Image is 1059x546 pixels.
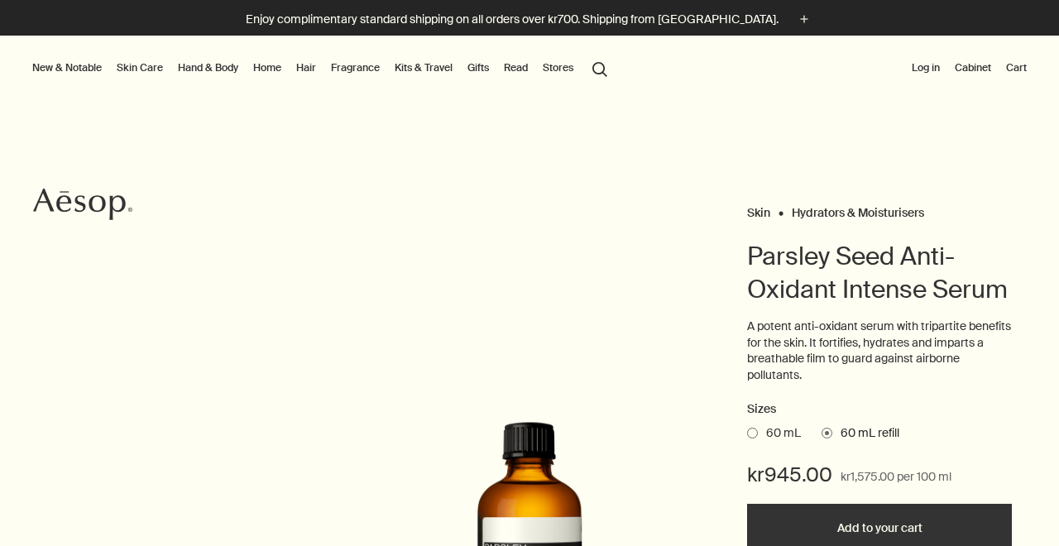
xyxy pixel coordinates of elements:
nav: supplementary [908,36,1030,102]
a: Gifts [464,58,492,78]
a: Skin Care [113,58,166,78]
p: A potent anti-oxidant serum with tripartite benefits for the skin. It fortifies, hydrates and imp... [747,318,1012,383]
h1: Parsley Seed Anti-Oxidant Intense Serum [747,240,1012,306]
h2: Sizes [747,400,1012,419]
span: 60 mL refill [832,425,899,442]
a: Home [250,58,285,78]
a: Kits & Travel [391,58,456,78]
span: kr1,575.00 per 100 ml [841,467,951,487]
a: Read [501,58,531,78]
a: Hair [293,58,319,78]
span: kr945.00 [747,462,832,488]
button: Stores [539,58,577,78]
button: Cart [1003,58,1030,78]
a: Hydrators & Moisturisers [792,205,924,213]
nav: primary [29,36,615,102]
button: New & Notable [29,58,105,78]
svg: Aesop [33,188,132,221]
button: Log in [908,58,943,78]
a: Cabinet [951,58,994,78]
button: Enjoy complimentary standard shipping on all orders over kr700. Shipping from [GEOGRAPHIC_DATA]. [246,10,813,29]
a: Fragrance [328,58,383,78]
a: Hand & Body [175,58,242,78]
a: Skin [747,205,770,213]
a: Aesop [29,184,137,229]
button: Open search [585,52,615,84]
p: Enjoy complimentary standard shipping on all orders over kr700. Shipping from [GEOGRAPHIC_DATA]. [246,11,779,28]
span: 60 mL [758,425,801,442]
